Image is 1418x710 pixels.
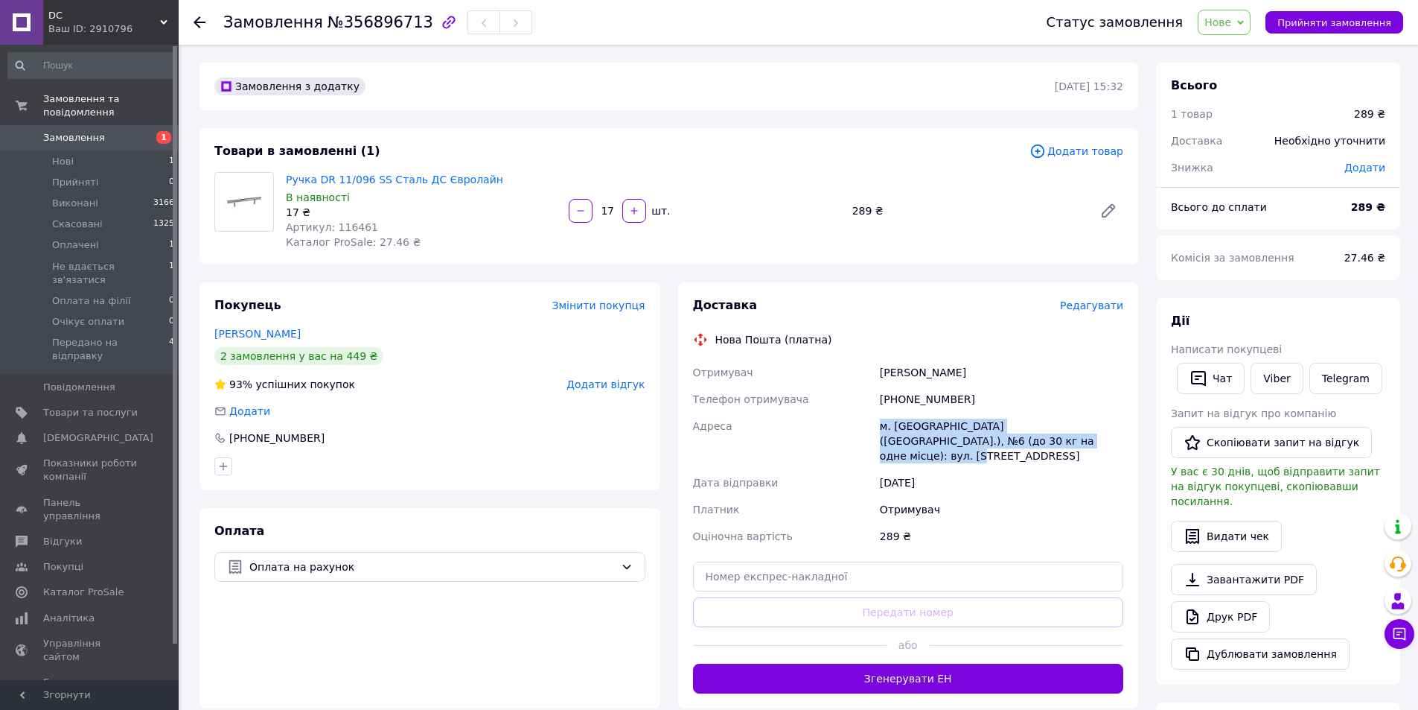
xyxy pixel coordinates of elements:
[214,298,281,312] span: Покупець
[286,174,503,186] a: Ручка DR 11/096 SS Сталь ДС Євролайн
[43,381,115,394] span: Повідомлення
[214,377,355,392] div: успішних покупок
[169,294,174,308] span: 0
[214,144,380,158] span: Товари в замовленні (1)
[1055,80,1123,92] time: [DATE] 15:32
[1385,619,1414,649] button: Чат з покупцем
[1171,521,1282,552] button: Видати чек
[1171,343,1282,355] span: Написати покупцеві
[1177,363,1245,394] button: Чат
[223,13,323,31] span: Замовлення
[43,535,82,548] span: Відгуки
[48,9,160,22] span: DC
[52,238,99,252] span: Оплачені
[52,155,74,168] span: Нові
[648,203,671,218] div: шт.
[169,238,174,252] span: 1
[52,336,169,363] span: Передано на відправку
[1171,638,1350,670] button: Дублювати замовлення
[43,496,138,523] span: Панель управління
[1309,363,1382,394] a: Telegram
[1171,252,1294,264] span: Комісія за замовлення
[52,197,98,210] span: Виконані
[169,336,174,363] span: 4
[153,197,174,210] span: 3166
[43,612,95,625] span: Аналітика
[228,431,326,446] div: [PHONE_NUMBER]
[1354,107,1385,121] div: 289 ₴
[566,378,645,390] span: Додати відгук
[1060,299,1123,311] span: Редагувати
[169,260,174,287] span: 1
[877,523,1126,550] div: 289 ₴
[43,92,179,119] span: Замовлення та повідомлення
[693,367,753,378] span: Отримувач
[43,457,138,484] span: Показники роботи компанії
[43,431,153,445] span: [DEMOGRAPHIC_DATA]
[249,559,615,575] span: Оплата на рахунок
[48,22,179,36] div: Ваш ID: 2910796
[169,315,174,329] span: 0
[877,359,1126,386] div: [PERSON_NAME]
[1171,564,1317,595] a: Завантажити PDF
[1171,108,1213,120] span: 1 товар
[214,524,264,538] span: Оплата
[1204,16,1231,28] span: Нове
[693,298,758,312] span: Доставка
[52,260,169,287] span: Не вдається зв'язатися
[169,176,174,189] span: 0
[229,405,270,417] span: Додати
[1171,314,1189,328] span: Дії
[1171,427,1372,458] button: Скопіювати запит на відгук
[1265,124,1394,157] div: Необхідно уточнити
[1171,408,1336,419] span: Запит на відгук про компанію
[328,13,433,31] span: №356896713
[693,504,740,516] span: Платник
[7,52,176,79] input: Пошук
[1029,143,1123,159] span: Додати товар
[1265,11,1403,34] button: Прийняти замовлення
[1171,78,1217,92] span: Всього
[693,664,1124,694] button: Згенерувати ЕН
[43,676,138,703] span: Гаманець компанії
[215,173,273,231] img: Ручка DR 11/096 SS Сталь ДС Євролайн
[1251,363,1303,394] a: Viber
[1344,252,1385,264] span: 27.46 ₴
[1277,17,1391,28] span: Прийняти замовлення
[286,236,421,248] span: Каталог ProSale: 27.46 ₴
[1093,196,1123,226] a: Редагувати
[693,477,779,489] span: Дата відправки
[52,218,103,231] span: Скасовані
[1171,135,1222,147] span: Доставка
[846,200,1088,221] div: 289 ₴
[877,413,1126,469] div: м. [GEOGRAPHIC_DATA] ([GEOGRAPHIC_DATA].), №6 (до 30 кг на одне місце): вул. [STREET_ADDRESS]
[693,393,809,405] span: Телефон отримувача
[1171,601,1270,633] a: Друк PDF
[712,332,836,347] div: Нова Пошта (платна)
[887,638,930,653] span: або
[43,406,138,419] span: Товари та послуги
[43,637,138,664] span: Управління сайтом
[214,347,383,365] div: 2 замовлення у вас на 449 ₴
[1171,162,1213,174] span: Знижка
[877,386,1126,413] div: [PHONE_NUMBER]
[1344,162,1385,174] span: Додати
[153,218,174,231] span: 1325
[43,560,83,574] span: Покупці
[43,586,124,599] span: Каталог ProSale
[693,420,732,432] span: Адреса
[877,496,1126,523] div: Отримувач
[286,205,557,220] div: 17 ₴
[693,562,1124,592] input: Номер експрес-накладної
[52,294,131,308] span: Оплата на філії
[1171,466,1380,507] span: У вас є 30 днів, щоб відправити запит на відгук покупцеві, скопіювавши посилання.
[43,131,105,145] span: Замовлення
[1351,201,1385,213] b: 289 ₴
[286,191,350,203] span: В наявності
[156,131,171,144] span: 1
[877,469,1126,496] div: [DATE]
[1171,201,1267,213] span: Всього до сплати
[214,77,365,95] div: Замовлення з додатку
[52,315,124,329] span: Очікує оплати
[169,155,174,168] span: 1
